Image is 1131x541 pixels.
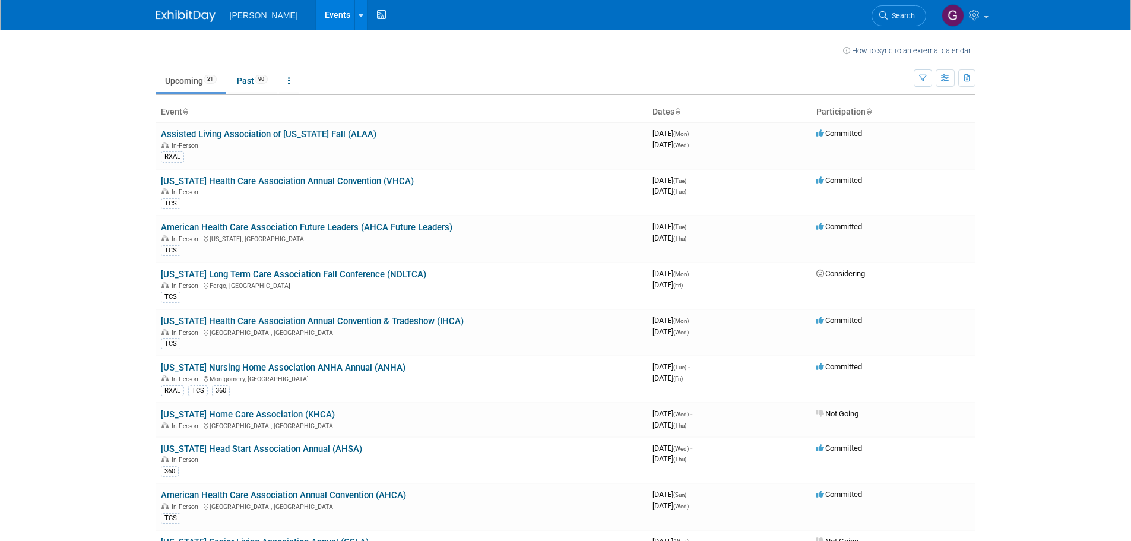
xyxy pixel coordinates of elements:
[161,503,169,509] img: In-Person Event
[652,327,689,336] span: [DATE]
[652,222,690,231] span: [DATE]
[652,280,683,289] span: [DATE]
[652,129,692,138] span: [DATE]
[161,176,414,186] a: [US_STATE] Health Care Association Annual Convention (VHCA)
[161,444,362,454] a: [US_STATE] Head Start Association Annual (AHSA)
[690,316,692,325] span: -
[652,269,692,278] span: [DATE]
[161,142,169,148] img: In-Person Event
[652,501,689,510] span: [DATE]
[652,374,683,382] span: [DATE]
[182,107,188,116] a: Sort by Event Name
[212,385,230,396] div: 360
[652,316,692,325] span: [DATE]
[816,362,862,371] span: Committed
[673,271,689,277] span: (Mon)
[816,269,865,278] span: Considering
[652,444,692,453] span: [DATE]
[172,188,202,196] span: In-Person
[652,233,686,242] span: [DATE]
[673,329,689,336] span: (Wed)
[690,269,692,278] span: -
[816,490,862,499] span: Committed
[161,151,184,162] div: RXAL
[172,142,202,150] span: In-Person
[161,235,169,241] img: In-Person Event
[816,409,858,418] span: Not Going
[156,10,216,22] img: ExhibitDay
[673,224,686,230] span: (Tue)
[816,222,862,231] span: Committed
[172,282,202,290] span: In-Person
[161,269,426,280] a: [US_STATE] Long Term Care Association Fall Conference (NDLTCA)
[673,318,689,324] span: (Mon)
[172,375,202,383] span: In-Person
[866,107,872,116] a: Sort by Participation Type
[161,188,169,194] img: In-Person Event
[161,292,180,302] div: TCS
[652,420,686,429] span: [DATE]
[161,362,405,373] a: [US_STATE] Nursing Home Association ANHA Annual (ANHA)
[688,222,690,231] span: -
[161,513,180,524] div: TCS
[652,140,689,149] span: [DATE]
[161,409,335,420] a: [US_STATE] Home Care Association (KHCA)
[652,186,686,195] span: [DATE]
[673,131,689,137] span: (Mon)
[161,280,643,290] div: Fargo, [GEOGRAPHIC_DATA]
[673,375,683,382] span: (Fri)
[172,456,202,464] span: In-Person
[161,327,643,337] div: [GEOGRAPHIC_DATA], [GEOGRAPHIC_DATA]
[161,129,376,140] a: Assisted Living Association of [US_STATE] Fall (ALAA)
[161,233,643,243] div: [US_STATE], [GEOGRAPHIC_DATA]
[161,456,169,462] img: In-Person Event
[172,235,202,243] span: In-Person
[652,454,686,463] span: [DATE]
[690,409,692,418] span: -
[673,235,686,242] span: (Thu)
[673,142,689,148] span: (Wed)
[172,503,202,511] span: In-Person
[161,375,169,381] img: In-Person Event
[673,282,683,289] span: (Fri)
[688,490,690,499] span: -
[156,69,226,92] a: Upcoming21
[673,422,686,429] span: (Thu)
[688,176,690,185] span: -
[161,420,643,430] div: [GEOGRAPHIC_DATA], [GEOGRAPHIC_DATA]
[673,492,686,498] span: (Sun)
[888,11,915,20] span: Search
[161,316,464,327] a: [US_STATE] Health Care Association Annual Convention & Tradeshow (IHCA)
[673,456,686,463] span: (Thu)
[161,501,643,511] div: [GEOGRAPHIC_DATA], [GEOGRAPHIC_DATA]
[816,444,862,453] span: Committed
[816,176,862,185] span: Committed
[161,490,406,501] a: American Health Care Association Annual Convention (AHCA)
[690,444,692,453] span: -
[942,4,964,27] img: Greg Friesen
[673,188,686,195] span: (Tue)
[161,282,169,288] img: In-Person Event
[812,102,975,122] th: Participation
[230,11,298,20] span: [PERSON_NAME]
[843,46,975,55] a: How to sync to an external calendar...
[652,409,692,418] span: [DATE]
[172,422,202,430] span: In-Person
[161,374,643,383] div: Montgomery, [GEOGRAPHIC_DATA]
[648,102,812,122] th: Dates
[652,362,690,371] span: [DATE]
[652,176,690,185] span: [DATE]
[161,385,184,396] div: RXAL
[673,178,686,184] span: (Tue)
[161,466,179,477] div: 360
[673,503,689,510] span: (Wed)
[161,338,180,349] div: TCS
[872,5,926,26] a: Search
[161,329,169,335] img: In-Person Event
[228,69,277,92] a: Past90
[673,411,689,417] span: (Wed)
[673,364,686,371] span: (Tue)
[172,329,202,337] span: In-Person
[188,385,208,396] div: TCS
[673,445,689,452] span: (Wed)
